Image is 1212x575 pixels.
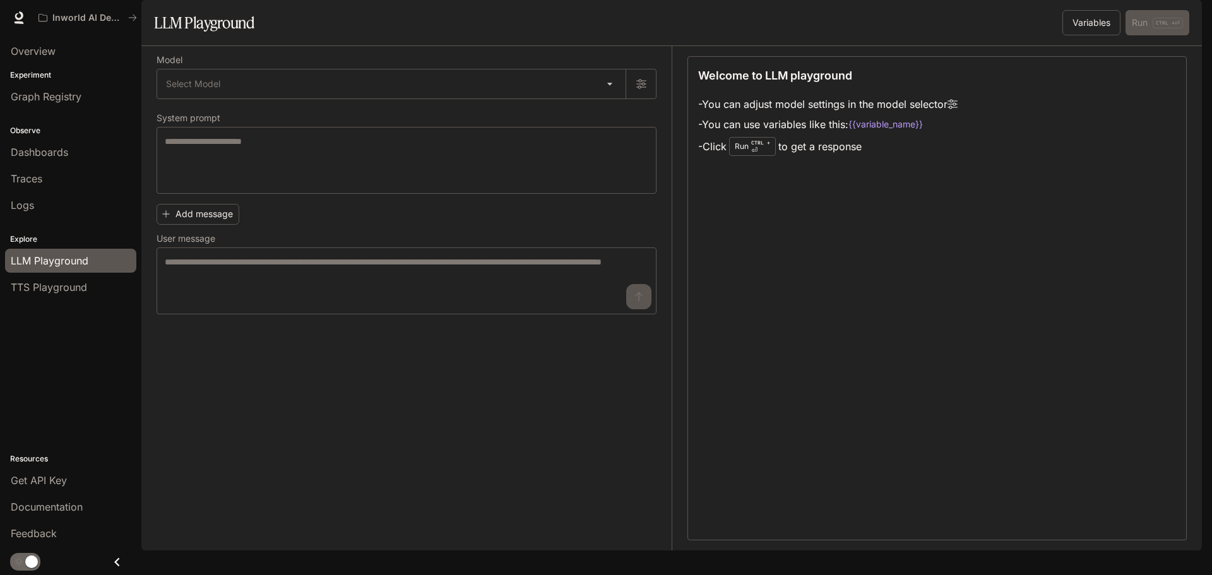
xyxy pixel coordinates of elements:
[698,134,958,158] li: - Click to get a response
[848,118,923,131] code: {{variable_name}}
[698,94,958,114] li: - You can adjust model settings in the model selector
[1062,10,1120,35] button: Variables
[157,114,220,122] p: System prompt
[157,204,239,225] button: Add message
[157,69,626,98] div: Select Model
[751,139,770,146] p: CTRL +
[52,13,123,23] p: Inworld AI Demos
[698,67,852,84] p: Welcome to LLM playground
[33,5,143,30] button: All workspaces
[166,78,220,90] span: Select Model
[154,10,254,35] h1: LLM Playground
[729,137,776,156] div: Run
[698,114,958,134] li: - You can use variables like this:
[157,56,182,64] p: Model
[751,139,770,154] p: ⏎
[157,234,215,243] p: User message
